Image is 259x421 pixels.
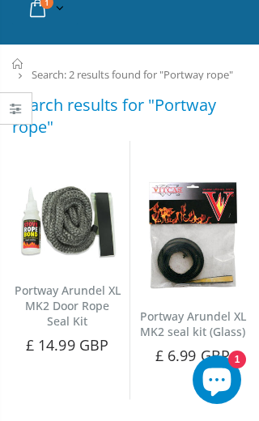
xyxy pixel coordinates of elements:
[26,335,108,355] span: £ 14.99 GBP
[13,181,121,264] img: Portway Arundel XL MK2 Door Rope Seal Kit
[188,355,246,408] inbox-online-store-chat: Shopify online store chat
[138,181,247,290] img: Flavel Rochester 7kW seal kit (Glass)
[15,283,121,329] a: Portway Arundel XL MK2 Door Rope Seal Kit
[32,67,233,82] span: Search: 2 results found for "Portway rope"
[12,58,24,69] a: Home
[140,308,246,339] a: Portway Arundel XL MK2 seal kit (Glass)
[12,94,247,138] h3: Search results for "Portway rope"
[155,346,230,365] span: £ 6.99 GBP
